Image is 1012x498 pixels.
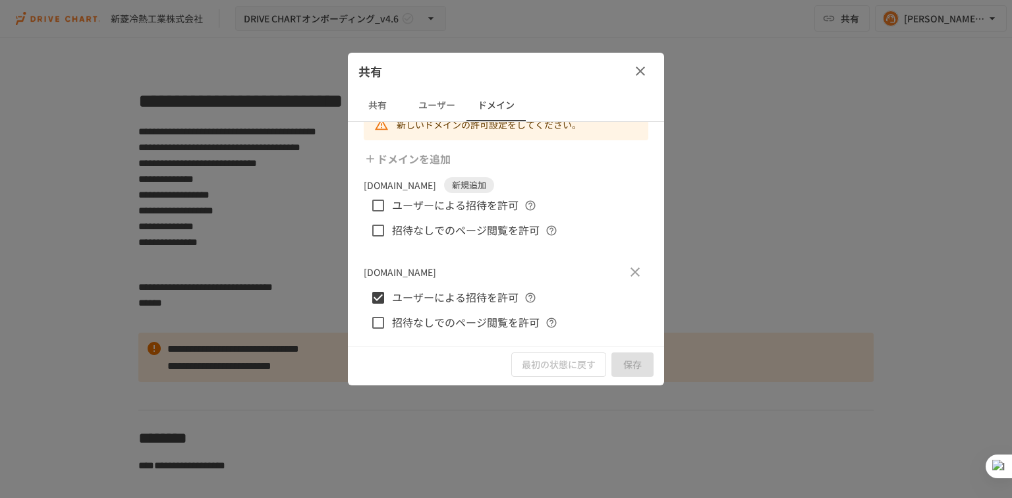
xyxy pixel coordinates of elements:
span: 新規追加 [444,179,494,192]
span: 招待なしでのページ閲覧を許可 [392,222,540,239]
p: [DOMAIN_NAME] [364,265,436,279]
p: [DOMAIN_NAME] [364,178,436,192]
span: ユーザーによる招待を許可 [392,289,519,306]
div: 新しいドメインの許可設定をしてください。 [397,113,581,136]
button: ユーザー [407,90,466,121]
button: ドメインを追加 [361,146,456,172]
div: 共有 [348,53,664,90]
button: ドメイン [466,90,526,121]
span: 招待なしでのページ閲覧を許可 [392,314,540,331]
span: ユーザーによる招待を許可 [392,197,519,214]
button: 共有 [348,90,407,121]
